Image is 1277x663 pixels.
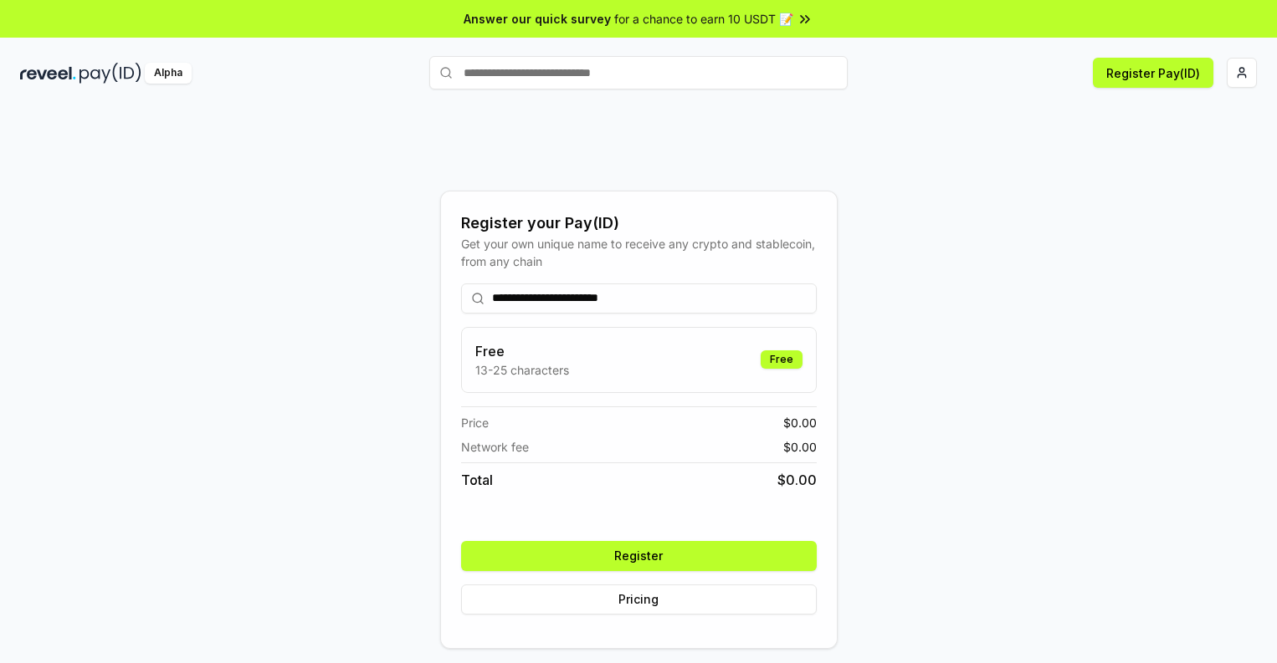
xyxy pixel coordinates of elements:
[777,470,817,490] span: $ 0.00
[461,235,817,270] div: Get your own unique name to receive any crypto and stablecoin, from any chain
[461,470,493,490] span: Total
[461,212,817,235] div: Register your Pay(ID)
[461,541,817,571] button: Register
[761,350,803,369] div: Free
[20,63,76,84] img: reveel_dark
[783,414,817,431] span: $ 0.00
[79,63,141,84] img: pay_id
[475,341,569,361] h3: Free
[475,361,569,379] p: 13-25 characters
[464,10,611,28] span: Answer our quick survey
[461,414,489,431] span: Price
[614,10,793,28] span: for a chance to earn 10 USDT 📝
[461,438,529,456] span: Network fee
[1093,58,1213,88] button: Register Pay(ID)
[783,438,817,456] span: $ 0.00
[145,63,192,84] div: Alpha
[461,584,817,615] button: Pricing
